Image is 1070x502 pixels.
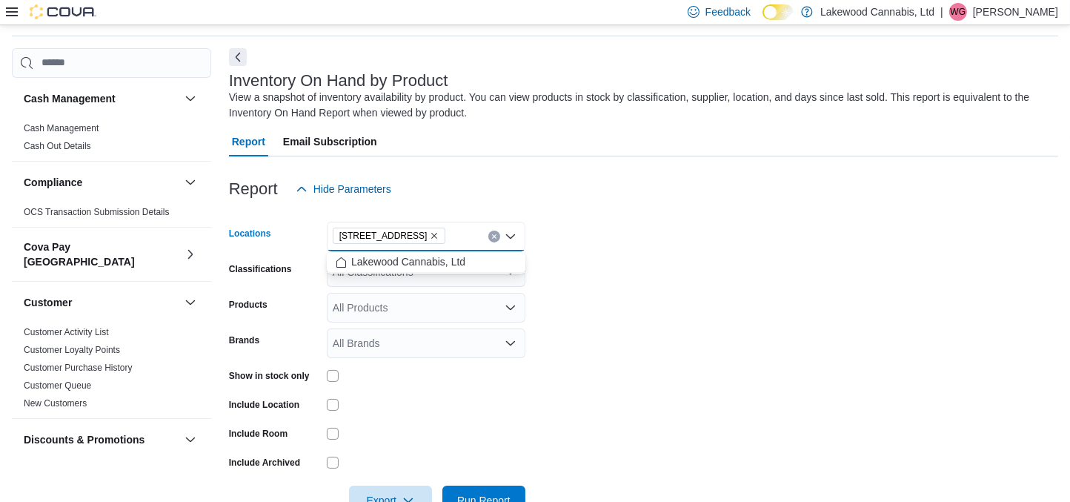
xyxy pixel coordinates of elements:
[24,295,72,310] h3: Customer
[24,327,109,337] a: Customer Activity List
[24,175,82,190] h3: Compliance
[283,127,377,156] span: Email Subscription
[182,294,199,311] button: Customer
[820,3,934,21] p: Lakewood Cannabis, Ltd
[351,254,465,269] span: Lakewood Cannabis, Ltd
[430,231,439,240] button: Remove 1525 Lakewood Road West NW from selection in this group
[232,127,265,156] span: Report
[24,345,120,355] a: Customer Loyalty Points
[182,245,199,263] button: Cova Pay [GEOGRAPHIC_DATA]
[24,326,109,338] span: Customer Activity List
[24,380,91,391] a: Customer Queue
[24,240,179,269] button: Cova Pay [GEOGRAPHIC_DATA]
[229,299,267,311] label: Products
[333,228,446,244] span: 1525 Lakewood Road West NW
[24,363,133,373] a: Customer Purchase History
[973,3,1058,21] p: [PERSON_NAME]
[339,228,428,243] span: [STREET_ADDRESS]
[951,3,966,21] span: WG
[24,380,91,392] span: Customer Queue
[24,432,179,447] button: Discounts & Promotions
[488,231,500,242] button: Clear input
[24,295,179,310] button: Customer
[24,207,170,217] a: OCS Transaction Submission Details
[12,323,211,418] div: Customer
[229,228,271,240] label: Locations
[24,91,116,106] h3: Cash Management
[24,175,179,190] button: Compliance
[12,119,211,161] div: Cash Management
[505,231,516,242] button: Close list of options
[24,398,87,409] a: New Customers
[24,91,179,106] button: Cash Management
[229,428,288,440] label: Include Room
[949,3,967,21] div: Wanda Gurney
[182,431,199,449] button: Discounts & Promotions
[313,182,391,196] span: Hide Parameters
[24,397,87,409] span: New Customers
[24,344,120,356] span: Customer Loyalty Points
[229,48,247,66] button: Next
[229,370,310,382] label: Show in stock only
[505,302,516,314] button: Open list of options
[290,174,397,204] button: Hide Parameters
[24,432,144,447] h3: Discounts & Promotions
[229,90,1051,121] div: View a snapshot of inventory availability by product. You can view products in stock by classific...
[30,4,96,19] img: Cova
[327,251,525,273] div: Choose from the following options
[182,174,199,191] button: Compliance
[229,263,292,275] label: Classifications
[12,203,211,227] div: Compliance
[24,140,91,152] span: Cash Out Details
[24,123,99,133] a: Cash Management
[24,122,99,134] span: Cash Management
[229,180,278,198] h3: Report
[229,457,300,469] label: Include Archived
[229,399,299,411] label: Include Location
[24,206,170,218] span: OCS Transaction Submission Details
[24,141,91,151] a: Cash Out Details
[229,72,448,90] h3: Inventory On Hand by Product
[762,4,794,20] input: Dark Mode
[940,3,943,21] p: |
[182,90,199,108] button: Cash Management
[705,4,751,19] span: Feedback
[24,362,133,374] span: Customer Purchase History
[327,251,525,273] button: Lakewood Cannabis, Ltd
[229,334,259,346] label: Brands
[505,337,516,349] button: Open list of options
